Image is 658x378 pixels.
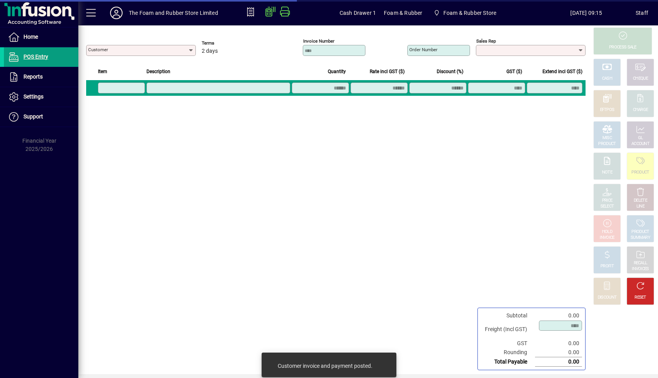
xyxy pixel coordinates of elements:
div: RECALL [634,260,647,266]
div: PRODUCT [631,170,649,176]
div: LINE [636,204,644,210]
a: Home [4,27,78,47]
span: Terms [202,41,249,46]
div: HOLD [602,229,612,235]
a: Support [4,107,78,127]
span: Discount (%) [437,67,463,76]
div: DELETE [634,198,647,204]
span: [DATE] 09:15 [537,7,636,19]
div: SELECT [600,204,614,210]
td: 0.00 [535,311,582,320]
div: PRODUCT [631,229,649,235]
td: Rounding [481,348,535,357]
td: Subtotal [481,311,535,320]
div: SUMMARY [631,235,650,241]
span: Reports [23,73,43,80]
span: Support [23,113,43,120]
div: PRICE [602,198,613,204]
div: ACCOUNT [631,141,649,147]
div: MISC [602,135,612,141]
span: Item [98,67,107,76]
div: PRODUCT [598,141,616,147]
mat-label: Sales rep [476,38,496,44]
span: Rate incl GST ($) [370,67,405,76]
div: PROFIT [600,263,614,269]
a: Settings [4,87,78,107]
div: The Foam and Rubber Store Limited [129,7,218,19]
div: GL [638,135,643,141]
div: INVOICES [632,266,649,272]
span: 2 days [202,48,218,54]
span: Settings [23,93,43,100]
div: PROCESS SALE [609,45,636,50]
mat-label: Order number [409,47,437,52]
span: Foam & Rubber Store [430,6,499,20]
span: Foam & Rubber [384,7,422,19]
div: NOTE [602,170,612,176]
span: Foam & Rubber Store [443,7,496,19]
div: CHEQUE [633,76,648,82]
div: DISCOUNT [598,295,616,301]
span: POS Entry [23,54,48,60]
td: Freight (Incl GST) [481,320,535,339]
span: Extend incl GST ($) [542,67,582,76]
span: Description [146,67,170,76]
div: Customer invoice and payment posted. [278,362,372,370]
div: Staff [636,7,648,19]
td: GST [481,339,535,348]
td: 0.00 [535,348,582,357]
button: Profile [104,6,129,20]
td: 0.00 [535,339,582,348]
span: Home [23,34,38,40]
mat-label: Invoice number [303,38,334,44]
td: 0.00 [535,357,582,367]
div: EFTPOS [600,107,615,113]
mat-label: Customer [88,47,108,52]
span: GST ($) [506,67,522,76]
span: Cash Drawer 1 [340,7,376,19]
a: Reports [4,67,78,87]
td: Total Payable [481,357,535,367]
div: RESET [634,295,646,301]
div: CASH [602,76,612,82]
div: INVOICE [600,235,614,241]
span: Quantity [328,67,346,76]
div: CHARGE [633,107,648,113]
